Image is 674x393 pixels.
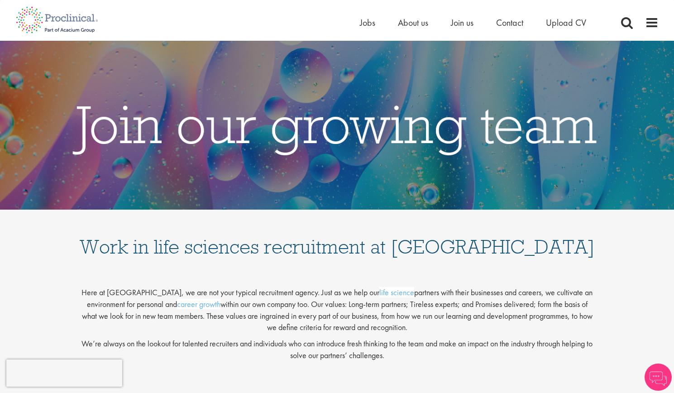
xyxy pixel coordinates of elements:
[645,364,672,391] img: Chatbot
[451,17,473,29] a: Join us
[6,359,122,387] iframe: reCAPTCHA
[79,279,595,333] p: Here at [GEOGRAPHIC_DATA], we are not your typical recruitment agency. Just as we help our partne...
[79,338,595,361] p: We’re always on the lookout for talented recruiters and individuals who can introduce fresh think...
[79,219,595,257] h1: Work in life sciences recruitment at [GEOGRAPHIC_DATA]
[546,17,586,29] a: Upload CV
[496,17,523,29] a: Contact
[398,17,428,29] a: About us
[379,287,414,297] a: life science
[360,17,375,29] a: Jobs
[177,299,220,309] a: career growth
